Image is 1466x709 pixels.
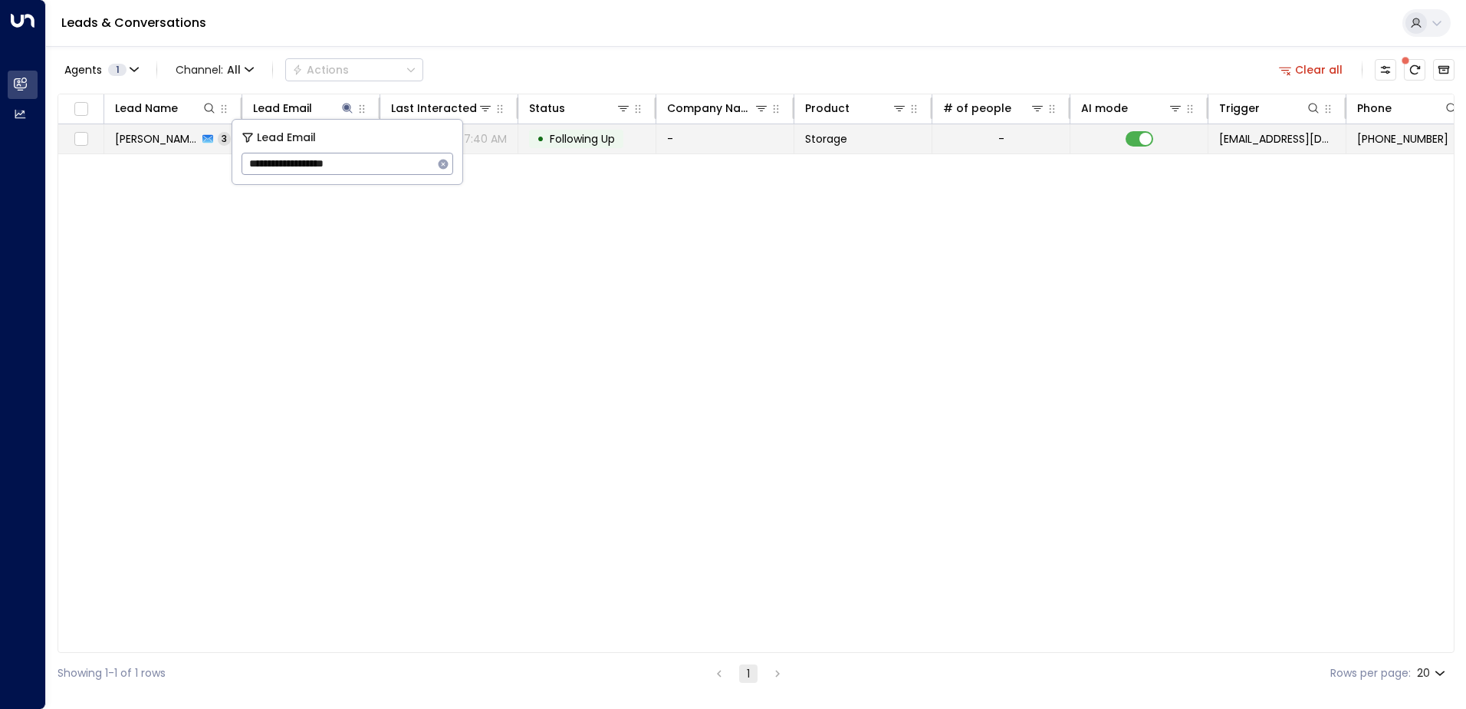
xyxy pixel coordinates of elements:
[1081,99,1183,117] div: AI mode
[1433,59,1454,81] button: Archived Leads
[61,14,206,31] a: Leads & Conversations
[1375,59,1396,81] button: Customize
[391,99,477,117] div: Last Interacted
[285,58,423,81] div: Button group with a nested menu
[253,99,312,117] div: Lead Email
[998,131,1004,147] div: -
[550,131,615,147] span: Following Up
[943,99,1011,117] div: # of people
[253,99,355,117] div: Lead Email
[391,99,493,117] div: Last Interacted
[805,99,850,117] div: Product
[709,664,787,683] nav: pagination navigation
[1417,662,1448,684] div: 20
[1404,59,1425,81] span: There are new threads available. Refresh the grid to view the latest updates.
[529,99,631,117] div: Status
[71,100,90,119] span: Toggle select all
[285,58,423,81] button: Actions
[257,129,316,147] span: Lead Email
[58,59,144,81] button: Agents1
[656,124,794,153] td: -
[1330,665,1411,681] label: Rows per page:
[218,132,231,145] span: 3
[537,126,544,152] div: •
[1273,59,1349,81] button: Clear all
[943,99,1045,117] div: # of people
[58,665,166,681] div: Showing 1-1 of 1 rows
[1357,131,1448,147] span: +447540079310
[1357,99,1459,117] div: Phone
[805,131,847,147] span: Storage
[227,64,241,76] span: All
[457,131,507,147] p: 07:40 AM
[805,99,907,117] div: Product
[1219,99,1260,117] div: Trigger
[739,664,758,683] button: page 1
[115,99,217,117] div: Lead Name
[71,130,90,149] span: Toggle select row
[1219,131,1335,147] span: leads@space-station.co.uk
[1357,99,1392,117] div: Phone
[169,59,260,81] span: Channel:
[169,59,260,81] button: Channel:All
[1081,99,1128,117] div: AI mode
[115,99,178,117] div: Lead Name
[667,99,754,117] div: Company Name
[108,64,127,76] span: 1
[64,64,102,75] span: Agents
[667,99,769,117] div: Company Name
[292,63,349,77] div: Actions
[1219,99,1321,117] div: Trigger
[529,99,565,117] div: Status
[115,131,198,147] span: Alfie Felton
